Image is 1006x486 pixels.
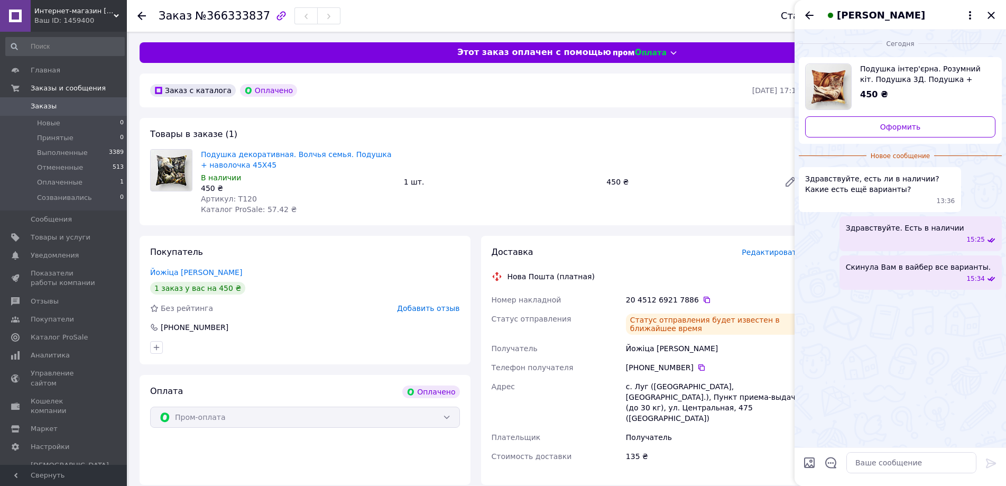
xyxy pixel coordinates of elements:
[201,183,395,194] div: 450 ₴
[31,84,106,93] span: Заказы и сообщения
[195,10,270,22] span: №366333837
[37,133,73,143] span: Принятые
[150,282,245,295] div: 1 заказ у вас на 450 ₴
[742,248,801,256] span: Редактировать
[752,86,801,95] time: [DATE] 17:18
[602,175,776,189] div: 450 ₴
[624,339,803,358] div: Йожіца [PERSON_NAME]
[492,247,533,257] span: Доставка
[37,178,82,187] span: Оплаченные
[492,363,574,372] span: Телефон получателя
[120,193,124,203] span: 0
[31,351,70,360] span: Аналитика
[31,269,98,288] span: Показатели работы компании
[806,64,851,109] img: 2183757760_w640_h640_podushka-interernaya-umnyj.jpg
[5,37,125,56] input: Поиск
[985,9,998,22] button: Закрыть
[624,377,803,428] div: с. Луг ([GEOGRAPHIC_DATA], [GEOGRAPHIC_DATA].), Пункт приема-выдачи (до 30 кг), ул. Центральная, ...
[505,271,597,282] div: Нова Пошта (платная)
[626,362,801,373] div: [PHONE_NUMBER]
[113,163,124,172] span: 513
[37,193,92,203] span: Созванивались
[150,129,237,139] span: Товары в заказе (1)
[626,314,801,335] div: Статус отправления будет известен в ближайшее время
[34,6,114,16] span: Интернет-магазин Паула
[805,116,995,137] a: Оформить
[31,297,59,306] span: Отзывы
[161,304,213,313] span: Без рейтинга
[882,40,919,49] span: Сегодня
[966,274,985,283] span: 15:34 12.10.2025
[109,148,124,158] span: 3389
[492,315,571,323] span: Статус отправления
[966,235,985,244] span: 15:25 12.10.2025
[846,223,964,233] span: Здравствуйте. Есть в наличии
[624,428,803,447] div: Получатель
[805,63,995,110] a: Посмотреть товар
[937,197,955,206] span: 13:36 12.10.2025
[492,296,561,304] span: Номер накладной
[201,195,257,203] span: Артикул: T120
[31,369,98,388] span: Управление сайтом
[37,163,83,172] span: Отмененные
[120,133,124,143] span: 0
[626,295,801,305] div: 20 4512 6921 7886
[137,11,146,21] div: Вернуться назад
[31,397,98,416] span: Кошелек компании
[201,205,297,214] span: Каталог ProSale: 57.42 ₴
[31,442,69,452] span: Настройки
[799,38,1002,49] div: 12.10.2025
[837,8,925,22] span: [PERSON_NAME]
[31,233,90,242] span: Товары и услуги
[120,178,124,187] span: 1
[492,433,541,442] span: Плательщик
[150,268,242,277] a: Йожіца [PERSON_NAME]
[160,322,229,333] div: [PHONE_NUMBER]
[624,447,803,466] div: 135 ₴
[150,84,236,97] div: Заказ с каталога
[457,47,611,59] span: Этот заказ оплачен с помощью
[860,63,987,85] span: Подушка інтер'єрна. Розумний кіт. Подушка 3Д. Подушка + наволочка 45Х45
[31,251,79,260] span: Уведомления
[151,150,192,191] img: Подушка декоративная. Волчья семья. Подушка + наволочка 45Х45
[492,344,538,353] span: Получатель
[780,171,801,192] a: Редактировать
[805,173,939,195] span: Здравствуйте, есть ли в наличии? Какие есть ещё варианты?
[240,84,297,97] div: Оплачено
[150,386,183,396] span: Оплата
[866,152,934,161] span: Новое сообщение
[31,66,60,75] span: Главная
[120,118,124,128] span: 0
[31,424,58,434] span: Маркет
[402,386,459,398] div: Оплачено
[824,456,838,470] button: Открыть шаблоны ответов
[860,89,888,99] span: 450 ₴
[31,333,88,342] span: Каталог ProSale
[150,247,203,257] span: Покупатель
[31,102,57,111] span: Заказы
[159,10,192,22] span: Заказ
[781,11,852,21] div: Статус заказа
[34,16,127,25] div: Ваш ID: 1459400
[37,148,88,158] span: Выполненные
[31,315,74,324] span: Покупатели
[400,175,603,189] div: 1 шт.
[37,118,60,128] span: Новые
[803,9,816,22] button: Назад
[824,8,976,22] button: [PERSON_NAME]
[397,304,459,313] span: Добавить отзыв
[31,215,72,224] span: Сообщения
[201,150,392,169] a: Подушка декоративная. Волчья семья. Подушка + наволочка 45Х45
[492,382,515,391] span: Адрес
[201,173,241,182] span: В наличии
[492,452,572,461] span: Стоимость доставки
[846,262,991,272] span: Скинула Вам в вайбер все варианты.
